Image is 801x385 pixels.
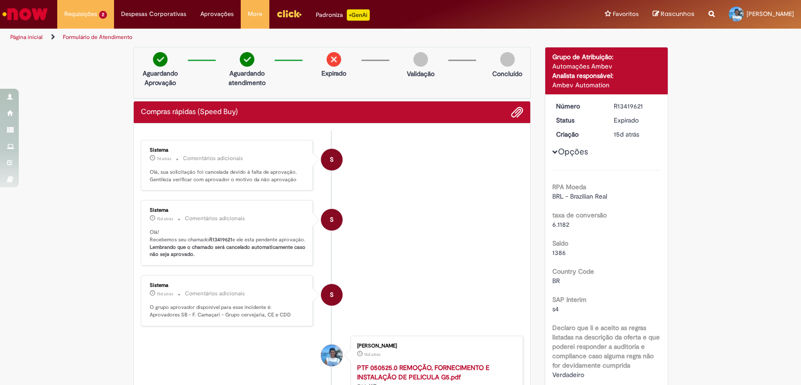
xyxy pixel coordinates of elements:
[549,115,607,125] dt: Status
[552,295,587,304] b: SAP Interim
[330,284,334,306] span: S
[209,236,232,243] b: R13419621
[552,370,584,379] span: Verdadeiro
[153,52,168,67] img: check-circle-green.png
[552,183,586,191] b: RPA Moeda
[321,209,343,231] div: System
[157,156,171,162] span: 7d atrás
[150,169,306,183] p: Olá, sua solicitação foi cancelada devido à falta de aprovação. Gentileza verificar com aprovador...
[552,277,560,285] span: BR
[347,9,370,21] p: +GenAi
[552,248,566,257] span: 1386
[661,9,694,18] span: Rascunhos
[137,69,183,87] p: Aguardando Aprovação
[747,10,794,18] span: [PERSON_NAME]
[248,9,262,19] span: More
[407,69,435,78] p: Validação
[321,149,343,170] div: System
[614,130,639,139] span: 15d atrás
[614,115,657,125] div: Expirado
[141,108,238,116] h2: Compras rápidas (Speed Buy) Histórico de tíquete
[500,52,515,67] img: img-circle-grey.png
[492,69,522,78] p: Concluído
[200,9,234,19] span: Aprovações
[552,323,660,370] b: Declaro que li e aceito as regras listadas na descrição da oferta e que poderei responder a audit...
[150,147,306,153] div: Sistema
[552,192,607,200] span: BRL - Brazilian Real
[150,304,306,318] p: O grupo aprovador disponível para esse incidente é: Aprovadores SB - F. Camaçari - Grupo cervejar...
[549,130,607,139] dt: Criação
[321,69,346,78] p: Expirado
[357,343,513,349] div: [PERSON_NAME]
[157,156,171,162] time: 22/08/2025 16:00:04
[552,52,661,62] div: Grupo de Atribuição:
[150,229,306,258] p: Olá! Recebemos seu chamado e ele esta pendente aprovação.
[157,216,173,222] time: 15/08/2025 08:31:27
[552,211,607,219] b: taxa de conversão
[552,305,559,313] span: s4
[614,130,657,139] div: 15/08/2025 08:31:15
[613,9,639,19] span: Favoritos
[150,208,306,213] div: Sistema
[157,291,173,297] time: 15/08/2025 08:31:24
[511,106,523,118] button: Adicionar anexos
[150,244,307,258] b: Lembrando que o chamado será cancelado automaticamente caso não seja aprovado.
[1,5,49,23] img: ServiceNow
[552,220,569,229] span: 6.1182
[330,148,334,171] span: S
[240,52,254,67] img: check-circle-green.png
[63,33,132,41] a: Formulário de Atendimento
[157,216,173,222] span: 15d atrás
[364,352,381,357] span: 15d atrás
[276,7,302,21] img: click_logo_yellow_360x200.png
[552,80,661,90] div: Ambev Automation
[653,10,694,19] a: Rascunhos
[7,29,527,46] ul: Trilhas de página
[121,9,186,19] span: Despesas Corporativas
[321,284,343,306] div: System
[64,9,97,19] span: Requisições
[364,352,381,357] time: 15/08/2025 08:31:10
[150,283,306,288] div: Sistema
[552,239,568,247] b: Saldo
[321,345,343,366] div: Isabella de Barros Ferreira
[99,11,107,19] span: 2
[224,69,270,87] p: Aguardando atendimento
[185,215,245,223] small: Comentários adicionais
[552,267,594,276] b: Country Code
[552,62,661,71] div: Automações Ambev
[549,101,607,111] dt: Número
[614,130,639,139] time: 15/08/2025 08:31:15
[157,291,173,297] span: 15d atrás
[327,52,341,67] img: remove.png
[330,208,334,231] span: S
[614,101,657,111] div: R13419621
[413,52,428,67] img: img-circle-grey.png
[316,9,370,21] div: Padroniza
[552,71,661,80] div: Analista responsável:
[10,33,43,41] a: Página inicial
[183,154,243,162] small: Comentários adicionais
[185,290,245,298] small: Comentários adicionais
[357,363,489,381] a: PTF 050525.0 REMOÇÃO, FORNECIMENTO E INSTALAÇÃO DE PELICULA G5.pdf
